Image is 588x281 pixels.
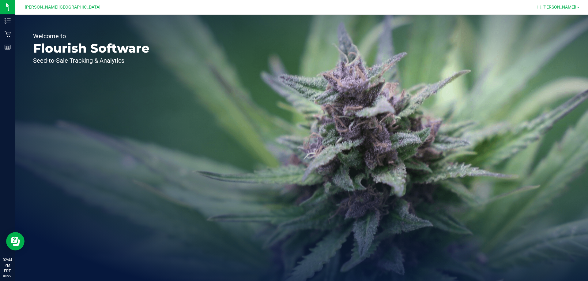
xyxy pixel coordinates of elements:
inline-svg: Retail [5,31,11,37]
p: Welcome to [33,33,149,39]
span: Hi, [PERSON_NAME]! [537,5,576,9]
p: 08/22 [3,274,12,278]
p: Seed-to-Sale Tracking & Analytics [33,57,149,64]
inline-svg: Inventory [5,18,11,24]
iframe: Resource center [6,232,24,250]
span: [PERSON_NAME][GEOGRAPHIC_DATA] [25,5,100,10]
p: Flourish Software [33,42,149,54]
p: 02:44 PM EDT [3,257,12,274]
inline-svg: Reports [5,44,11,50]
